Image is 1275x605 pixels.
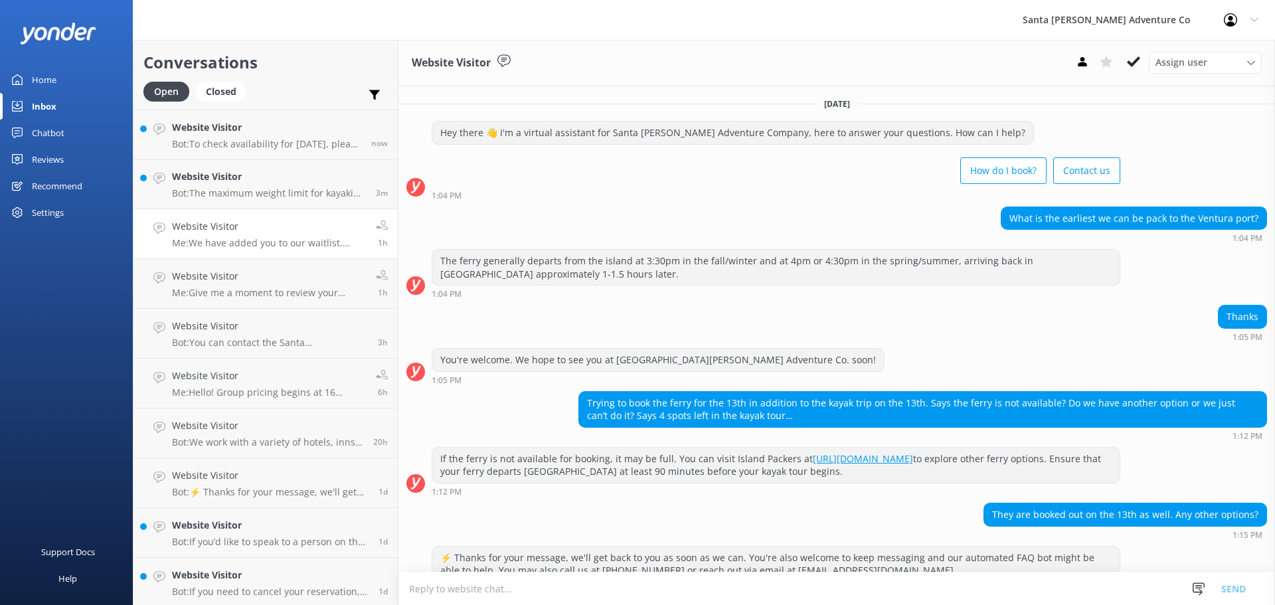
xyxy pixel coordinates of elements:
[432,122,1033,144] div: Hey there 👋 I'm a virtual assistant for Santa [PERSON_NAME] Adventure Company, here to answer you...
[41,539,95,565] div: Support Docs
[1219,305,1266,328] div: Thanks
[133,209,398,259] a: Website VisitorMe:We have added you to our waitlist. Keep an eye out for a phone call from [PHONE...
[432,192,462,200] strong: 1:04 PM
[432,547,1120,582] div: ⚡ Thanks for your message, we'll get back to you as soon as we can. You're also welcome to keep m...
[32,93,56,120] div: Inbox
[32,199,64,226] div: Settings
[984,503,1266,526] div: They are booked out on the 13th as well. Any other options?
[371,137,388,149] span: Sep 08 2025 02:40pm (UTC -07:00) America/Tijuana
[32,173,82,199] div: Recommend
[133,458,398,508] a: Website VisitorBot:⚡ Thanks for your message, we'll get back to you as soon as we can. You're als...
[133,110,398,159] a: Website VisitorBot:To check availability for [DATE], please visit our calendar at [URL][DOMAIN_NA...
[432,377,462,385] strong: 1:05 PM
[432,488,462,496] strong: 1:12 PM
[58,565,77,592] div: Help
[143,50,388,75] h2: Conversations
[378,337,388,348] span: Sep 08 2025 10:50am (UTC -07:00) America/Tijuana
[172,319,368,333] h4: Website Visitor
[133,309,398,359] a: Website VisitorBot:You can contact the Santa [PERSON_NAME] Adventure Co. team at [PHONE_NUMBER], ...
[432,448,1120,483] div: If the ferry is not available for booking, it may be full. You can visit Island Packers at to exp...
[172,269,366,284] h4: Website Visitor
[578,431,1267,440] div: Sep 08 2025 01:12pm (UTC -07:00) America/Tijuana
[379,586,388,597] span: Sep 06 2025 08:07pm (UTC -07:00) America/Tijuana
[143,82,189,102] div: Open
[196,82,246,102] div: Closed
[20,23,96,44] img: yonder-white-logo.png
[32,120,64,146] div: Chatbot
[172,187,366,199] p: Bot: The maximum weight limit for kayaking is 450lbs. Guests weighing between 230-450lbs will be ...
[432,290,462,298] strong: 1:04 PM
[172,219,366,234] h4: Website Visitor
[376,187,388,199] span: Sep 08 2025 02:36pm (UTC -07:00) America/Tijuana
[379,486,388,497] span: Sep 07 2025 02:10pm (UTC -07:00) America/Tijuana
[32,146,64,173] div: Reviews
[133,159,398,209] a: Website VisitorBot:The maximum weight limit for kayaking is 450lbs. Guests weighing between 230-4...
[1232,234,1262,242] strong: 1:04 PM
[983,530,1267,539] div: Sep 08 2025 01:15pm (UTC -07:00) America/Tijuana
[1218,332,1267,341] div: Sep 08 2025 01:05pm (UTC -07:00) America/Tijuana
[172,337,368,349] p: Bot: You can contact the Santa [PERSON_NAME] Adventure Co. team at [PHONE_NUMBER], or by emailing...
[172,518,369,533] h4: Website Visitor
[379,536,388,547] span: Sep 06 2025 11:38pm (UTC -07:00) America/Tijuana
[172,468,369,483] h4: Website Visitor
[172,237,366,249] p: Me: We have added you to our waitlist. Keep an eye out for a phone call from [PHONE_NUMBER], we w...
[133,508,398,558] a: Website VisitorBot:If you’d like to speak to a person on the Santa [PERSON_NAME] Adventure Co. te...
[378,387,388,398] span: Sep 08 2025 08:34am (UTC -07:00) America/Tijuana
[32,66,56,93] div: Home
[1149,52,1262,73] div: Assign User
[579,392,1266,427] div: Trying to book the ferry for the 13th in addition to the kayak trip on the 13th. Says the ferry i...
[172,120,361,135] h4: Website Visitor
[378,237,388,248] span: Sep 08 2025 01:25pm (UTC -07:00) America/Tijuana
[432,375,885,385] div: Sep 08 2025 01:05pm (UTC -07:00) America/Tijuana
[172,568,369,582] h4: Website Visitor
[1232,531,1262,539] strong: 1:15 PM
[432,289,1120,298] div: Sep 08 2025 01:04pm (UTC -07:00) America/Tijuana
[172,418,363,433] h4: Website Visitor
[172,287,366,299] p: Me: Give me a moment to review your request
[133,408,398,458] a: Website VisitorBot:We work with a variety of hotels, inns, bed & breakfasts, and campgrounds thro...
[373,436,388,448] span: Sep 07 2025 05:59pm (UTC -07:00) America/Tijuana
[432,250,1120,285] div: The ferry generally departs from the island at 3:30pm in the fall/winter and at 4pm or 4:30pm in ...
[172,138,361,150] p: Bot: To check availability for [DATE], please visit our calendar at [URL][DOMAIN_NAME].
[172,536,369,548] p: Bot: If you’d like to speak to a person on the Santa [PERSON_NAME] Adventure Co. team, please cal...
[172,586,369,598] p: Bot: If you need to cancel your reservation, please contact the Santa [PERSON_NAME] Adventure Co....
[133,359,398,408] a: Website VisitorMe:Hello! Group pricing begins at 16 guests. We look forward to having you in Dece...
[816,98,858,110] span: [DATE]
[1232,432,1262,440] strong: 1:12 PM
[1001,233,1267,242] div: Sep 08 2025 01:04pm (UTC -07:00) America/Tijuana
[1232,333,1262,341] strong: 1:05 PM
[1053,157,1120,184] button: Contact us
[960,157,1047,184] button: How do I book?
[1155,55,1207,70] span: Assign user
[196,84,253,98] a: Closed
[432,191,1120,200] div: Sep 08 2025 01:04pm (UTC -07:00) America/Tijuana
[412,54,491,72] h3: Website Visitor
[432,487,1120,496] div: Sep 08 2025 01:12pm (UTC -07:00) America/Tijuana
[172,436,363,448] p: Bot: We work with a variety of hotels, inns, bed & breakfasts, and campgrounds throughout [GEOGRA...
[133,259,398,309] a: Website VisitorMe:Give me a moment to review your request1h
[172,169,366,184] h4: Website Visitor
[172,387,366,398] p: Me: Hello! Group pricing begins at 16 guests. We look forward to having you in December.
[172,486,369,498] p: Bot: ⚡ Thanks for your message, we'll get back to you as soon as we can. You're also welcome to k...
[172,369,366,383] h4: Website Visitor
[378,287,388,298] span: Sep 08 2025 01:15pm (UTC -07:00) America/Tijuana
[813,452,913,465] a: [URL][DOMAIN_NAME]
[432,349,884,371] div: You're welcome. We hope to see you at [GEOGRAPHIC_DATA][PERSON_NAME] Adventure Co. soon!
[1001,207,1266,230] div: What is the earliest we can be pack to the Ventura port?
[143,84,196,98] a: Open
